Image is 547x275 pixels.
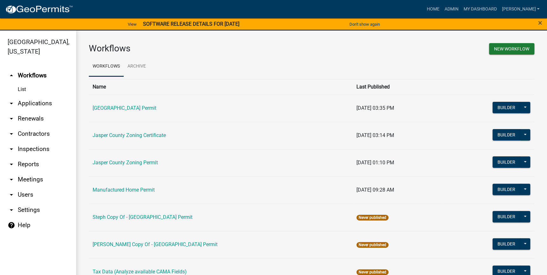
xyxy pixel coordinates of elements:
[538,19,542,27] button: Close
[356,132,394,138] span: [DATE] 03:14 PM
[8,206,15,214] i: arrow_drop_down
[8,221,15,229] i: help
[89,79,353,95] th: Name
[356,215,388,220] span: Never published
[442,3,461,15] a: Admin
[93,187,155,193] a: Manufactured Home Permit
[8,100,15,107] i: arrow_drop_down
[143,21,239,27] strong: SOFTWARE RELEASE DETAILS FOR [DATE]
[124,56,150,77] a: Archive
[492,156,520,168] button: Builder
[492,238,520,250] button: Builder
[492,129,520,141] button: Builder
[125,19,139,29] a: View
[538,18,542,27] span: ×
[93,241,218,247] a: [PERSON_NAME] Copy Of - [GEOGRAPHIC_DATA] Permit
[8,130,15,138] i: arrow_drop_down
[347,19,382,29] button: Don't show again
[8,145,15,153] i: arrow_drop_down
[353,79,443,95] th: Last Published
[492,184,520,195] button: Builder
[8,160,15,168] i: arrow_drop_down
[89,43,307,54] h3: Workflows
[492,211,520,222] button: Builder
[93,269,187,275] a: Tax Data (Analyze available CAMA Fields)
[499,3,542,15] a: [PERSON_NAME]
[8,115,15,122] i: arrow_drop_down
[492,102,520,113] button: Builder
[8,191,15,199] i: arrow_drop_down
[356,160,394,166] span: [DATE] 01:10 PM
[356,105,394,111] span: [DATE] 03:35 PM
[356,187,394,193] span: [DATE] 09:28 AM
[8,72,15,79] i: arrow_drop_up
[356,269,388,275] span: Never published
[489,43,534,55] button: New Workflow
[356,242,388,248] span: Never published
[89,56,124,77] a: Workflows
[93,105,156,111] a: [GEOGRAPHIC_DATA] Permit
[93,160,158,166] a: Jasper County Zoning Permit
[8,176,15,183] i: arrow_drop_down
[93,214,192,220] a: Steph Copy Of - [GEOGRAPHIC_DATA] Permit
[93,132,166,138] a: Jasper County Zoning Certificate
[461,3,499,15] a: My Dashboard
[424,3,442,15] a: Home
